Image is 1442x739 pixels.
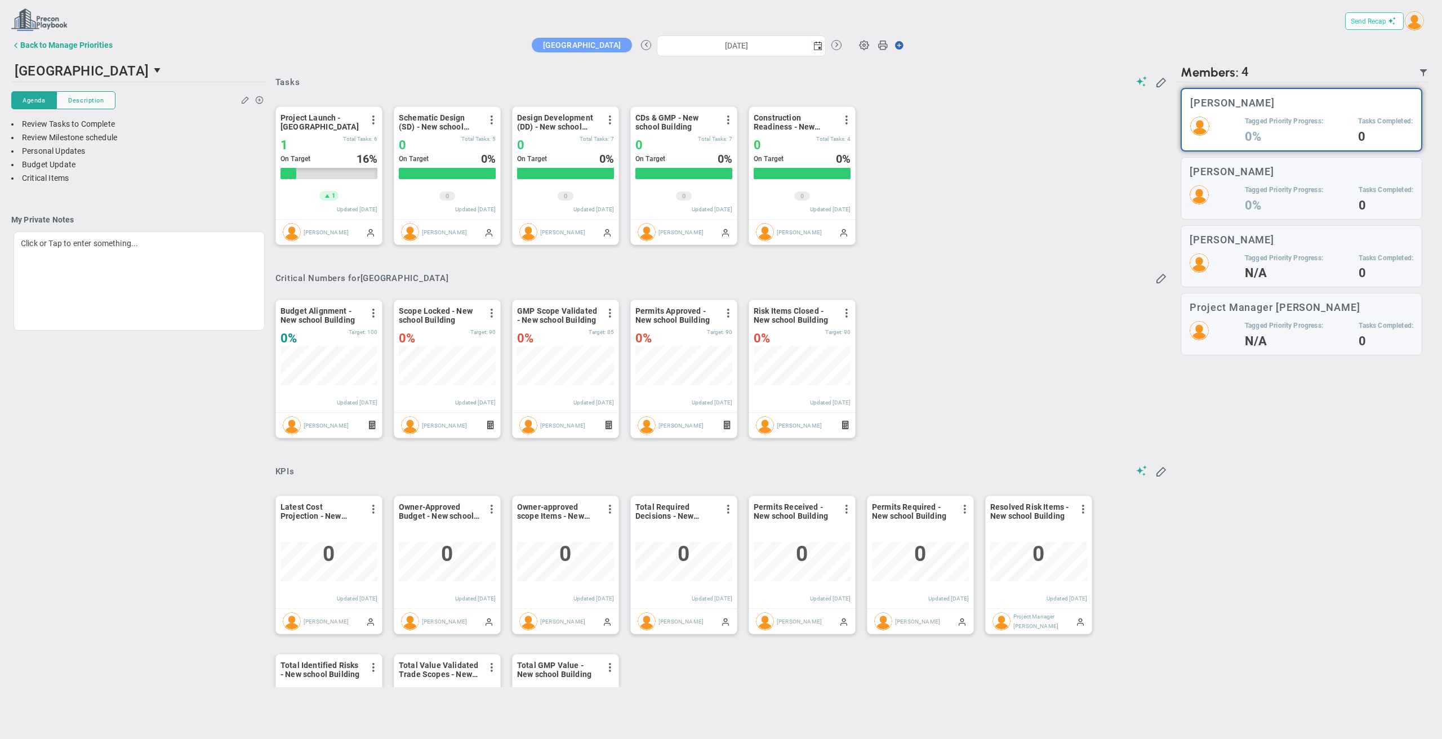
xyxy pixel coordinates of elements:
span: 7 [728,136,732,142]
span: Construction Readiness - New school Building [754,113,835,131]
span: Updated [DATE] [1046,595,1087,602]
span: 0 [754,138,761,152]
span: Formula Driven [605,417,611,434]
h4: N/A [1245,268,1323,278]
img: Brook Davis [756,612,774,630]
span: [PERSON_NAME] [658,618,704,625]
span: 0% [399,331,415,345]
span: [PERSON_NAME] [540,422,585,429]
button: Description [56,91,115,109]
img: Brook Davis [401,223,419,241]
img: Brook Davis [874,612,892,630]
span: On Target [754,155,784,163]
span: Manually Updated [602,228,611,237]
span: Formula Driven [723,417,729,434]
span: Formula Driven [368,417,375,434]
h3: [PERSON_NAME] [1190,97,1275,108]
div: Critical Numbers for [275,273,452,283]
span: [PERSON_NAME] [304,422,349,429]
span: 0% [281,331,297,345]
span: 0% [635,331,652,345]
span: GMP Scope Validated - New school Building [517,306,599,324]
span: Formula Driven [487,417,493,434]
span: Huddle Settings [853,34,875,55]
span: Action Button [889,38,904,53]
span: Formula Driven [842,417,848,434]
span: Target: [470,329,487,335]
span: 0 [835,152,842,166]
span: Edit My KPIs [1155,465,1167,477]
span: Updated [DATE] [691,206,732,212]
h3: Project Manager [PERSON_NAME] [1190,302,1360,313]
span: 0 [800,192,804,201]
span: Updated [DATE] [573,399,613,406]
span: Permits Required - New school Building [872,502,954,520]
span: 0 [796,542,808,566]
div: Review Tasks to Complete [11,119,267,130]
span: On Target [399,155,429,163]
h4: 0 [1359,201,1413,211]
img: 50249.Person.photo [1190,253,1209,273]
span: [GEOGRAPHIC_DATA] [360,273,449,283]
span: 0 [599,152,605,166]
h5: Tagged Priority Progress: [1245,117,1323,126]
span: Manually Updated [1075,617,1084,626]
span: 16 [356,152,368,166]
span: Suggestions (AI Feature) [1136,465,1147,476]
span: Schematic Design (SD) - New school Building [399,113,480,131]
img: Brook Davis [519,223,537,241]
div: % [599,153,613,165]
span: Manually Updated [839,617,848,626]
span: 4 [847,136,850,142]
h4: 0 [1358,132,1413,142]
img: Brook Davis [638,612,656,630]
span: 0 [1032,542,1044,566]
h4: N/A [1245,336,1323,346]
span: Target: [589,329,606,335]
span: [PERSON_NAME] [540,618,585,625]
span: 5 [492,136,495,142]
img: Brook Davis [756,416,774,434]
span: Description [68,96,104,105]
span: [PERSON_NAME] [304,229,349,235]
h5: Tasks Completed: [1359,185,1413,195]
span: Target: [707,329,724,335]
div: Review Milestone schedule [11,132,267,143]
span: 0 [517,138,524,152]
span: Filter Updated Members [1419,68,1428,77]
h5: Tagged Priority Progress: [1245,253,1323,263]
img: Brook Davis [638,416,656,434]
h4: 0 [1359,268,1413,278]
img: 48978.Person.photo [1190,185,1209,204]
span: Updated [DATE] [336,206,377,212]
span: [PERSON_NAME] [304,618,349,625]
h5: Tasks Completed: [1359,321,1413,331]
span: 0 [682,192,686,201]
h4: My Private Notes [11,215,267,225]
span: Scope Locked - New school Building [399,306,480,324]
span: Updated [DATE] [336,399,377,406]
span: Updated [DATE] [691,399,732,406]
span: 0 [446,192,449,201]
div: % [717,153,732,165]
span: Risk Items Closed - New school Building [754,306,835,324]
img: Project Manager Doug [993,612,1011,630]
span: Suggestions (AI Feature) [1136,76,1147,87]
div: Budget Update [11,159,267,170]
span: 1 [281,138,288,152]
span: Latest Cost Projection - New school Building [281,502,362,520]
span: 4 [1241,65,1249,80]
span: Updated [DATE] [809,399,850,406]
span: Total Required Decisions - New school Building [635,502,717,520]
h5: Tasks Completed: [1359,253,1413,263]
button: Agenda [11,91,56,109]
span: Manually Updated [839,228,848,237]
h4: 0% [1245,201,1323,211]
span: Total Tasks: [697,136,727,142]
div: Back to Manage Priorities [20,41,113,50]
span: 0 [559,542,571,566]
span: 0 [480,152,487,166]
span: Print Huddle [878,39,888,55]
div: % [480,153,495,165]
span: 0 [399,138,406,152]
